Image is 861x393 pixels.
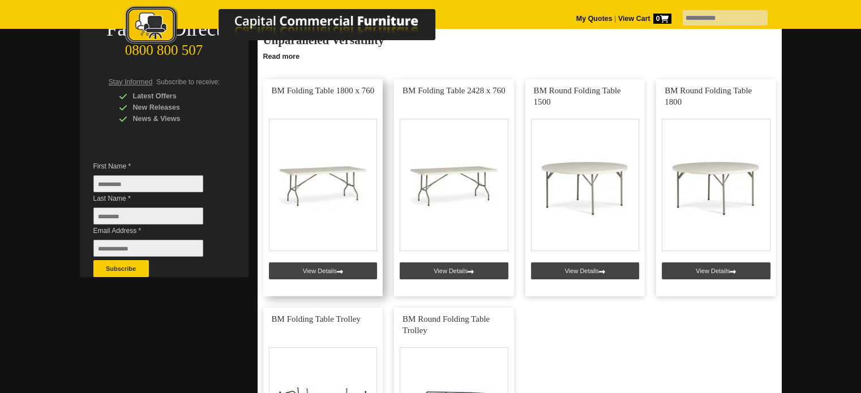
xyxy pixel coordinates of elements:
[80,37,249,58] div: 0800 800 507
[94,6,490,47] img: Capital Commercial Furniture Logo
[93,240,203,257] input: Email Address *
[93,260,149,277] button: Subscribe
[653,14,671,24] span: 0
[80,21,249,37] div: Factory Direct
[119,102,226,113] div: New Releases
[616,15,671,23] a: View Cart0
[94,6,490,50] a: Capital Commercial Furniture Logo
[119,90,226,102] div: Latest Offers
[93,193,220,204] span: Last Name *
[93,161,220,172] span: First Name *
[93,225,220,236] span: Email Address *
[576,15,612,23] a: My Quotes
[93,175,203,192] input: First Name *
[618,15,671,23] strong: View Cart
[109,78,153,86] span: Stay Informed
[93,208,203,224] input: Last Name *
[258,48,782,62] a: Click to read more
[119,113,226,124] div: News & Views
[156,78,220,86] span: Subscribe to receive:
